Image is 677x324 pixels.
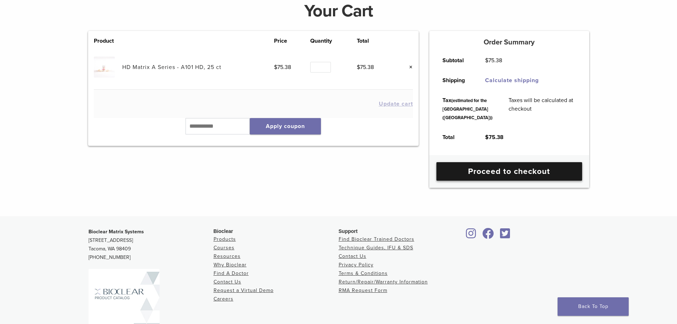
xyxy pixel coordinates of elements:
[94,57,115,78] img: HD Matrix A Series - A101 HD, 25 ct
[357,37,393,45] th: Total
[94,37,122,45] th: Product
[214,287,274,293] a: Request a Virtual Demo
[339,262,374,268] a: Privacy Policy
[214,253,241,259] a: Resources
[88,229,144,235] strong: Bioclear Matrix Systems
[379,101,413,107] button: Update cart
[339,279,428,285] a: Return/Repair/Warranty Information
[357,64,374,71] bdi: 75.38
[485,77,539,84] a: Calculate shipping
[339,245,413,251] a: Technique Guides, IFU & SDS
[250,118,321,134] button: Apply coupon
[214,236,236,242] a: Products
[214,279,241,285] a: Contact Us
[339,253,366,259] a: Contact Us
[435,51,477,70] th: Subtotal
[274,64,277,71] span: $
[436,162,582,181] a: Proceed to checkout
[214,262,247,268] a: Why Bioclear
[442,98,493,121] small: (estimated for the [GEOGRAPHIC_DATA] ([GEOGRAPHIC_DATA]))
[274,37,311,45] th: Price
[501,90,584,127] td: Taxes will be calculated at checkout
[83,2,595,20] h1: Your Cart
[339,228,358,234] span: Support
[485,134,489,141] span: $
[485,134,504,141] bdi: 75.38
[88,228,214,262] p: [STREET_ADDRESS] Tacoma, WA 98409 [PHONE_NUMBER]
[122,64,221,71] a: HD Matrix A Series - A101 HD, 25 ct
[404,63,413,72] a: Remove this item
[435,90,501,127] th: Tax
[485,57,502,64] bdi: 75.38
[214,245,235,251] a: Courses
[485,57,488,64] span: $
[558,297,629,316] a: Back To Top
[435,127,477,147] th: Total
[480,232,496,239] a: Bioclear
[214,228,233,234] span: Bioclear
[339,270,388,276] a: Terms & Conditions
[214,270,249,276] a: Find A Doctor
[464,232,479,239] a: Bioclear
[429,38,589,47] h5: Order Summary
[339,287,387,293] a: RMA Request Form
[274,64,291,71] bdi: 75.38
[310,37,356,45] th: Quantity
[339,236,414,242] a: Find Bioclear Trained Doctors
[214,296,233,302] a: Careers
[435,70,477,90] th: Shipping
[498,232,513,239] a: Bioclear
[357,64,360,71] span: $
